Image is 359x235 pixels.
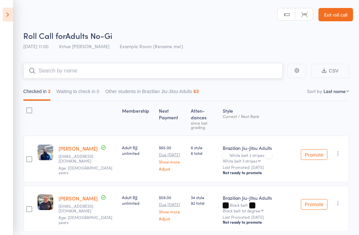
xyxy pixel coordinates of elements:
span: 92 total [191,200,217,206]
div: Not ready to promote [223,219,296,225]
span: Adults No-Gi [65,30,112,41]
a: Show more [159,160,185,164]
small: Last Promoted: [DATE] [223,215,296,219]
small: Security@fortresslocksmiths.com.au [59,154,102,164]
button: Other students in Brazilian Jiu-Jitsu Adults63 [105,85,199,101]
button: CSV [311,64,349,78]
span: [DATE] 11:00 [23,43,49,50]
div: 63 [193,89,199,94]
img: image1712042516.png [38,194,53,210]
div: 3 [48,89,51,94]
div: Brazilian Jiu-Jitsu Adults [223,145,296,151]
small: Due [DATE] [159,152,185,157]
div: White belt 3 stripes [223,159,257,163]
div: Black belt 1st degree [223,208,260,213]
small: osteo@lennoxheadquarters.com [59,204,102,213]
div: Style [220,104,298,133]
div: Next Payment [156,104,188,133]
div: Membership [119,104,156,133]
div: Brazilian Jiu-Jitsu Adults [223,194,296,201]
a: [PERSON_NAME] [59,195,98,202]
button: Waiting to check in0 [57,85,99,101]
div: 0 [97,89,99,94]
div: Black belt [223,203,296,213]
span: 6 style [191,145,217,150]
div: $65.00 [159,145,185,171]
div: since last grading [191,121,217,129]
span: 6 total [191,150,217,156]
div: Last name [323,88,346,94]
span: Virtue [PERSON_NAME] [59,43,109,50]
div: Atten­dances [188,104,220,133]
input: Search by name [23,63,283,78]
div: White belt 2 stripes [223,153,296,163]
div: Adult BJJ unlimited [122,194,154,206]
span: Example Room (Rename me!) [120,43,183,50]
a: Adjust [159,167,185,171]
div: Current / Next Rank [223,114,296,118]
img: image1748047919.png [38,145,53,160]
small: Due [DATE] [159,202,185,207]
div: Adult BJJ unlimited [122,145,154,156]
span: Age: [DEMOGRAPHIC_DATA] years [59,214,112,225]
a: Adjust [159,216,185,221]
button: Checked in3 [23,85,51,101]
a: Exit roll call [318,8,353,21]
span: Roll Call for [23,30,65,41]
span: Age: [DEMOGRAPHIC_DATA] years [59,165,112,175]
small: Last Promoted: [DATE] [223,165,296,170]
button: Promote [301,199,327,210]
label: Sort by [307,88,322,94]
div: $59.00 [159,194,185,221]
a: [PERSON_NAME] [59,145,98,152]
div: Not ready to promote [223,170,296,175]
a: Show more [159,209,185,214]
button: Promote [301,149,327,160]
span: 34 style [191,194,217,200]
